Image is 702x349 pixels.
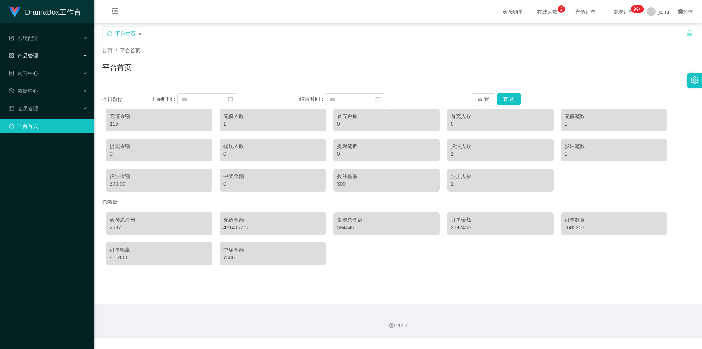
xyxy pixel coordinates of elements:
i: 图标: unlock [687,30,693,36]
div: 0 [110,150,209,158]
div: 1 [451,150,550,158]
div: 订单数量 [565,216,664,224]
div: 中奖金额 [223,246,322,254]
span: 提现订单 [609,9,637,14]
span: 首页 [102,48,113,53]
div: 充值金额 [110,112,209,120]
i: 图标: profile [9,71,14,76]
i: 图标: calendar [228,97,233,102]
div: 注册人数 [451,172,550,180]
div: -1178066 [110,254,209,261]
div: 今日数据 [102,96,152,103]
div: 300.00 [110,180,209,188]
p: 2 [560,5,563,13]
div: 1 [565,150,664,158]
a: DramaBox工作台 [9,9,81,15]
div: 1 [223,120,322,128]
span: 会员管理 [9,105,38,111]
i: 图标: check-circle-o [9,88,14,93]
div: 投注笔数 [565,142,664,150]
div: 首充金额 [337,112,436,120]
div: 0 [451,120,550,128]
div: 订单输赢 [110,246,209,254]
span: 结束时间： [299,96,325,102]
div: 2587 [110,224,209,231]
i: 图标: setting [691,76,699,84]
div: 提现笔数 [337,142,436,150]
div: 中奖金额 [223,172,322,180]
div: 1 [451,180,550,188]
sup: 335 [631,5,644,13]
span: 内容中心 [9,70,38,76]
i: 图标: calendar [375,97,381,102]
i: 图标: table [9,106,14,111]
div: 总数据 [102,195,693,209]
div: 0 [223,180,322,188]
div: 4214167.5 [223,224,322,231]
sup: 2 [558,5,565,13]
span: / [116,48,117,53]
div: 充值笔数 [565,112,664,120]
i: 图标: menu-fold [102,0,127,24]
div: 594246 [337,224,436,231]
span: 系统配置 [9,35,38,41]
div: 提现总金额 [337,216,436,224]
div: 0 [337,150,436,158]
div: 0 [337,120,436,128]
span: 开始时间： [152,96,177,102]
div: 投注人数 [451,142,550,150]
div: 充值金额 [223,216,322,224]
h1: DramaBox工作台 [25,0,81,24]
i: 图标: global [678,9,683,14]
div: 充值人数 [223,112,322,120]
i: 图标: close [138,32,142,36]
div: 提现人数 [223,142,322,150]
span: 在线人数 [533,9,561,14]
div: 投注输赢 [337,172,436,180]
div: 首充人数 [451,112,550,120]
div: 平台首页 [115,27,136,41]
div: 1 [565,120,664,128]
div: 提现金额 [110,142,209,150]
div: 7586 [223,254,322,261]
span: 产品管理 [9,53,38,59]
span: 平台首页 [120,48,140,53]
span: 充值订单 [571,9,599,14]
div: 115 [110,120,209,128]
button: 查 询 [497,93,521,105]
div: 300 [337,180,436,188]
button: 重 置 [472,93,495,105]
i: 图标: copyright [389,323,395,328]
div: 1685258 [565,224,664,231]
div: 投注金额 [110,172,209,180]
i: 图标: appstore-o [9,53,14,58]
div: 0 [223,150,322,158]
div: 订单金额 [451,216,550,224]
div: 2021 [99,322,696,330]
span: 数据中心 [9,88,38,94]
i: 图标: sync [107,31,112,36]
h1: 平台首页 [102,62,132,73]
a: 图标: dashboard平台首页 [9,119,88,133]
img: logo.9652507e.png [9,7,20,18]
div: 会员总注册 [110,216,209,224]
i: 图标: form [9,36,14,41]
div: 2192450 [451,224,550,231]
